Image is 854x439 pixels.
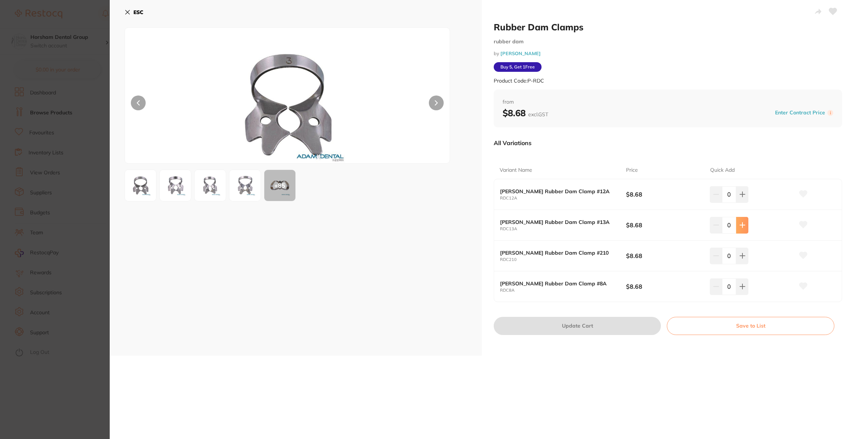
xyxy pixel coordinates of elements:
[190,46,384,163] img: LmpwZw
[626,252,702,260] b: $8.68
[232,172,258,199] img: LmpwZw
[500,167,532,174] p: Variant Name
[494,21,842,33] h2: Rubber Dam Clamps
[503,107,548,118] b: $8.68
[494,78,544,84] small: Product Code: P-RDC
[133,9,143,16] b: ESC
[494,51,842,56] small: by
[264,170,295,201] div: + 85
[494,139,532,147] p: All Variations
[500,219,613,225] b: [PERSON_NAME] Rubber Dam Clamp #13A
[264,170,296,201] button: +85
[626,282,702,291] b: $8.68
[197,172,224,199] img: LmpwZw
[494,62,542,72] span: Buy 5, Get 1 Free
[626,190,702,198] b: $8.68
[500,227,626,231] small: RDC13A
[500,281,613,286] b: [PERSON_NAME] Rubber Dam Clamp #8A
[494,317,661,335] button: Update Cart
[162,172,189,199] img: LmpwZw
[773,109,827,116] button: Enter Contract Price
[125,6,143,19] button: ESC
[500,188,613,194] b: [PERSON_NAME] Rubber Dam Clamp #12A
[626,167,638,174] p: Price
[500,50,541,56] a: [PERSON_NAME]
[500,288,626,293] small: RDC8A
[827,110,833,116] label: i
[503,98,833,106] span: from
[500,196,626,201] small: RDC12A
[500,257,626,262] small: RDC210
[667,317,834,335] button: Save to List
[710,167,735,174] p: Quick Add
[494,38,842,45] small: rubber dam
[500,250,613,256] b: [PERSON_NAME] Rubber Dam Clamp #210
[626,221,702,229] b: $8.68
[528,111,548,118] span: excl. GST
[127,172,154,199] img: LmpwZw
